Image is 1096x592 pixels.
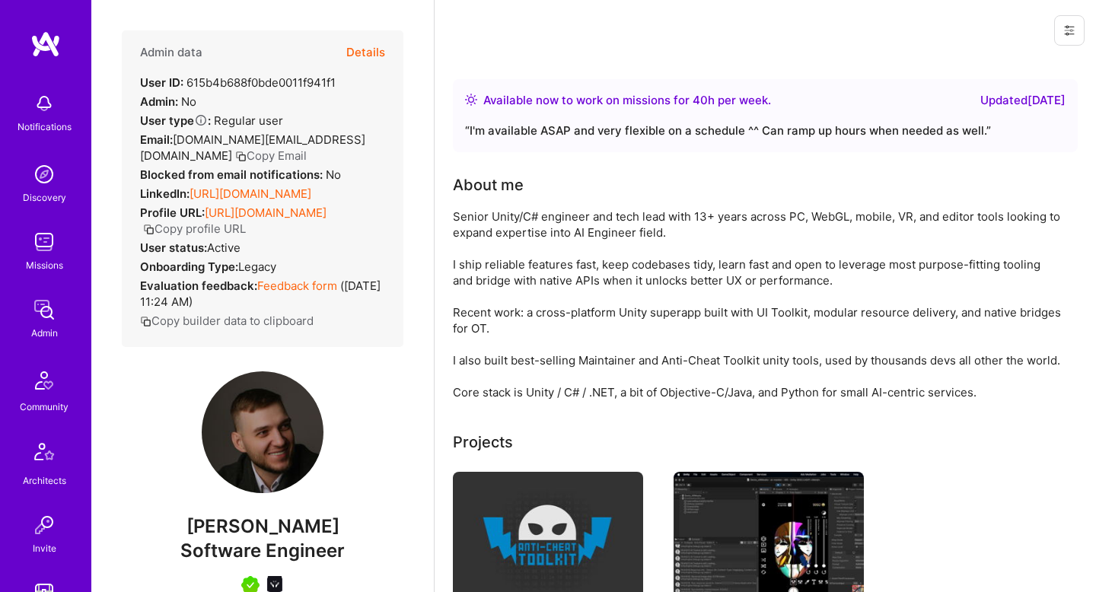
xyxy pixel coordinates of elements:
img: teamwork [29,227,59,257]
button: Copy profile URL [143,221,246,237]
div: Discovery [23,189,66,205]
span: [PERSON_NAME] [122,515,403,538]
div: Available now to work on missions for h per week . [483,91,771,110]
div: Projects [453,431,513,454]
div: ( [DATE] 11:24 AM ) [140,278,385,310]
img: discovery [29,159,59,189]
div: Regular user [140,113,283,129]
strong: Admin: [140,94,178,109]
strong: Profile URL: [140,205,205,220]
div: 615b4b688f0bde0011f941f1 [140,75,336,91]
div: Senior Unity/C# engineer and tech lead with 13+ years across PC, WebGL, mobile, VR, and editor to... [453,208,1062,400]
img: Architects [26,436,62,473]
strong: LinkedIn: [140,186,190,201]
button: Details [346,30,385,75]
span: legacy [238,259,276,274]
i: icon Copy [143,224,155,235]
span: [DOMAIN_NAME][EMAIL_ADDRESS][DOMAIN_NAME] [140,132,365,163]
div: Notifications [18,119,72,135]
strong: User status: [140,240,207,255]
span: Software Engineer [180,539,345,562]
div: No [140,167,341,183]
img: Community [26,362,62,399]
h4: Admin data [140,46,202,59]
a: Feedback form [257,278,337,293]
div: Community [20,399,68,415]
button: Copy Email [235,148,307,164]
div: About me [453,173,524,196]
a: [URL][DOMAIN_NAME] [205,205,327,220]
img: User Avatar [202,371,323,493]
strong: Blocked from email notifications: [140,167,326,182]
img: Invite [29,510,59,540]
strong: Email: [140,132,173,147]
strong: User type : [140,113,211,128]
div: No [140,94,196,110]
strong: Onboarding Type: [140,259,238,274]
button: Copy builder data to clipboard [140,313,314,329]
div: Missions [26,257,63,273]
div: Invite [33,540,56,556]
div: Updated [DATE] [980,91,1066,110]
div: Admin [31,325,58,341]
img: admin teamwork [29,294,59,325]
div: “ I'm available ASAP and very flexible on a schedule ^^ Can ramp up hours when needed as well. ” [465,122,1066,140]
span: 40 [693,93,708,107]
i: Help [194,113,208,127]
i: icon Copy [140,316,151,327]
img: bell [29,88,59,119]
span: Active [207,240,241,255]
a: [URL][DOMAIN_NAME] [190,186,311,201]
strong: Evaluation feedback: [140,278,257,293]
i: icon Copy [235,151,247,162]
img: Availability [465,94,477,106]
div: Architects [23,473,66,489]
img: logo [30,30,61,58]
strong: User ID: [140,75,183,90]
